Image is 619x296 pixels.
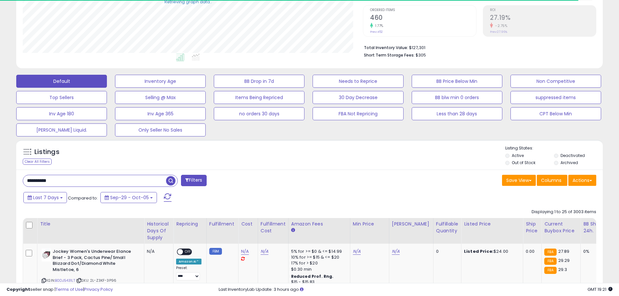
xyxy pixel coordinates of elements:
div: $24.00 [464,249,518,254]
div: 0.00 [526,249,536,254]
img: 41GvqVCtLqL._SL40_.jpg [42,249,51,262]
h5: Listings [34,148,59,157]
div: Ship Price [526,221,539,234]
div: Current Buybox Price [544,221,578,234]
span: OFF [183,249,193,255]
div: 10% for >= $15 & <= $20 [291,254,345,260]
b: Jockey Women's Underwear Elance Brief - 3 Pack, Cactus Pine/Small Blizzard Dot/Diamond White Mist... [53,249,132,274]
span: Last 7 Days [33,194,59,201]
div: Fulfillable Quantity [436,221,458,234]
a: N/A [353,248,361,255]
h2: 460 [370,14,476,23]
button: Inv Age 365 [115,107,206,120]
div: Fulfillment Cost [261,221,286,234]
div: BB Share 24h. [583,221,607,234]
div: Clear All Filters [23,159,52,165]
span: Columns [541,177,561,184]
button: Inventory Age [115,75,206,88]
button: Top Sellers [16,91,107,104]
label: Active [512,153,524,158]
div: Amazon Fees [291,221,347,227]
b: Listed Price: [464,248,494,254]
span: Compared to: [68,195,98,201]
b: Reduced Prof. Rng. [291,274,334,279]
div: Title [40,221,141,227]
button: Default [16,75,107,88]
label: Archived [561,160,578,165]
small: FBM [209,248,222,255]
button: [PERSON_NAME] Liquid. [16,123,107,136]
b: Total Inventory Value: [364,45,408,50]
button: Needs to Reprice [313,75,403,88]
div: Repricing [176,221,204,227]
div: Preset: [176,266,201,280]
button: BB blw min 0 orders [412,91,502,104]
button: Filters [181,175,206,186]
button: Columns [537,175,567,186]
div: Amazon AI * [176,259,201,264]
li: $127,301 [364,43,591,51]
span: 29.29 [558,257,570,264]
div: Cost [241,221,255,227]
button: BB Price Below Min [412,75,502,88]
button: Non Competitive [510,75,601,88]
button: no orders 30 days [214,107,304,120]
button: Selling @ Max [115,91,206,104]
div: $15 - $15.83 [291,279,345,285]
button: CPT Below Min [510,107,601,120]
button: Less than 28 days [412,107,502,120]
span: 2025-10-13 19:21 GMT [587,286,613,292]
a: Privacy Policy [84,286,113,292]
small: FBA [544,258,556,265]
span: Ordered Items [370,8,476,12]
span: ROI [490,8,596,12]
div: 5% for >= $0 & <= $14.99 [291,249,345,254]
button: Sep-29 - Oct-05 [100,192,157,203]
small: Amazon Fees. [291,227,295,233]
span: 29.3 [558,266,567,273]
div: Historical Days Of Supply [147,221,171,241]
button: Save View [502,175,536,186]
button: Last 7 Days [23,192,67,203]
button: Items Being Repriced [214,91,304,104]
small: FBA [544,249,556,256]
div: 0% [583,249,605,254]
span: $305 [416,52,426,58]
div: Fulfillment [209,221,236,227]
button: BB Drop in 7d [214,75,304,88]
div: N/A [147,249,168,254]
p: Listing States: [505,145,603,151]
label: Deactivated [561,153,585,158]
a: N/A [392,248,400,255]
h2: 27.19% [490,14,596,23]
div: 0 [436,249,456,254]
b: Short Term Storage Fees: [364,52,415,58]
label: Out of Stock [512,160,535,165]
button: FBA Not Repricing [313,107,403,120]
a: Terms of Use [56,286,83,292]
a: N/A [261,248,268,255]
strong: Copyright [6,286,30,292]
div: Last InventoryLab Update: 3 hours ago. [219,287,613,293]
div: seller snap | | [6,287,113,293]
small: FBA [544,267,556,274]
button: suppressed items [510,91,601,104]
button: Only Seller No Sales [115,123,206,136]
div: [PERSON_NAME] [392,221,431,227]
span: Sep-29 - Oct-05 [110,194,149,201]
div: Listed Price [464,221,520,227]
div: Min Price [353,221,386,227]
span: 27.89 [558,248,570,254]
small: 1.77% [373,23,383,28]
div: 17% for > $20 [291,260,345,266]
button: Actions [568,175,596,186]
div: $0.30 min [291,266,345,272]
a: B0DJ5431LT [55,278,75,283]
button: Inv Age 180 [16,107,107,120]
a: N/A [241,248,249,255]
small: -2.75% [493,23,507,28]
small: Prev: 452 [370,30,383,34]
small: Prev: 27.96% [490,30,507,34]
button: 30 Day Decrease [313,91,403,104]
span: | SKU: 2L-Z3KF-3P96 [76,278,116,283]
